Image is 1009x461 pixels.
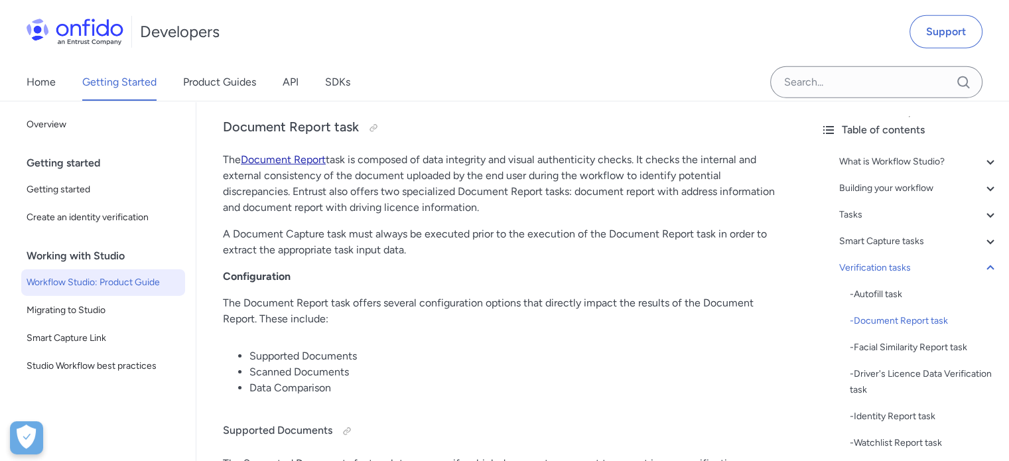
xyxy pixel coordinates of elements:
a: -Driver's Licence Data Verification task [850,366,998,398]
h4: Supported Documents [223,421,783,442]
li: Scanned Documents [249,364,783,380]
div: - Watchlist Report task [850,435,998,451]
div: Cookie Preferences [10,421,43,454]
span: Overview [27,117,180,133]
a: -Document Report task [850,313,998,329]
div: - Driver's Licence Data Verification task [850,366,998,398]
li: Supported Documents [249,348,783,364]
p: The task is composed of data integrity and visual authenticity checks. It checks the internal and... [223,152,783,216]
li: Data Comparison [249,380,783,396]
p: The Document Report task offers several configuration options that directly impact the results of... [223,295,783,327]
a: Support [909,15,982,48]
a: Tasks [839,207,998,223]
a: Home [27,64,56,101]
div: Working with Studio [27,243,190,269]
div: - Facial Similarity Report task [850,340,998,356]
a: Migrating to Studio [21,297,185,324]
a: Overview [21,111,185,138]
span: Smart Capture Link [27,330,180,346]
a: API [283,64,299,101]
a: -Facial Similarity Report task [850,340,998,356]
a: Smart Capture tasks [839,233,998,249]
div: Table of contents [821,122,998,138]
button: Open Preferences [10,421,43,454]
a: Product Guides [183,64,256,101]
h1: Developers [140,21,220,42]
div: Getting started [27,150,190,176]
h3: Document Report task [223,117,783,139]
p: A Document Capture task must always be executed prior to the execution of the Document Report tas... [223,226,783,258]
strong: Configuration [223,270,291,283]
a: SDKs [325,64,350,101]
a: Verification tasks [839,260,998,276]
span: Studio Workflow best practices [27,358,180,374]
a: Workflow Studio: Product Guide [21,269,185,296]
a: Building your workflow [839,180,998,196]
span: Workflow Studio: Product Guide [27,275,180,291]
div: - Autofill task [850,287,998,302]
a: Studio Workflow best practices [21,353,185,379]
span: Getting started [27,182,180,198]
a: Smart Capture Link [21,325,185,352]
input: Onfido search input field [770,66,982,98]
a: -Identity Report task [850,409,998,425]
span: Create an identity verification [27,210,180,226]
a: Document Report [241,153,326,166]
img: Onfido Logo [27,19,123,45]
a: Getting Started [82,64,157,101]
a: -Watchlist Report task [850,435,998,451]
div: - Identity Report task [850,409,998,425]
div: - Document Report task [850,313,998,329]
a: -Autofill task [850,287,998,302]
a: What is Workflow Studio? [839,154,998,170]
span: Migrating to Studio [27,302,180,318]
a: Getting started [21,176,185,203]
a: Create an identity verification [21,204,185,231]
